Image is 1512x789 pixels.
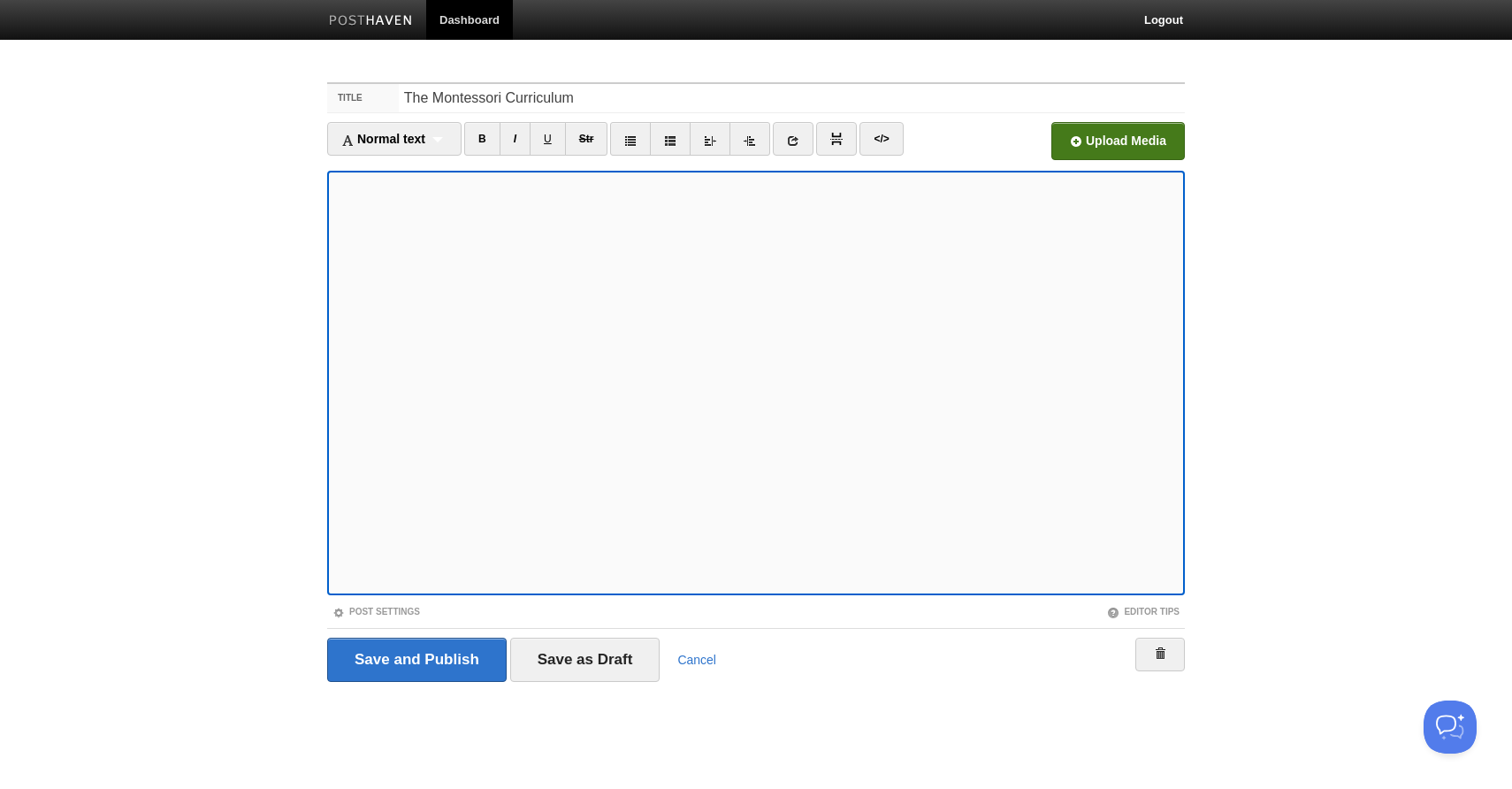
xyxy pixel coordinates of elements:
[329,15,413,28] img: Posthaven-bar
[332,607,420,617] a: Post Settings
[500,122,531,156] a: I
[327,638,507,682] input: Save and Publish
[1107,607,1180,617] a: Editor Tips
[830,133,843,145] img: pagebreak-icon.png
[510,638,661,682] input: Save as Draft
[677,653,716,667] a: Cancel
[464,122,500,156] a: B
[565,122,608,156] a: Str
[579,133,594,145] del: Str
[1424,701,1477,754] iframe: Help Scout Beacon - Open
[530,122,566,156] a: U
[859,122,903,156] a: </>
[341,132,425,146] span: Normal text
[327,84,399,112] label: Title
